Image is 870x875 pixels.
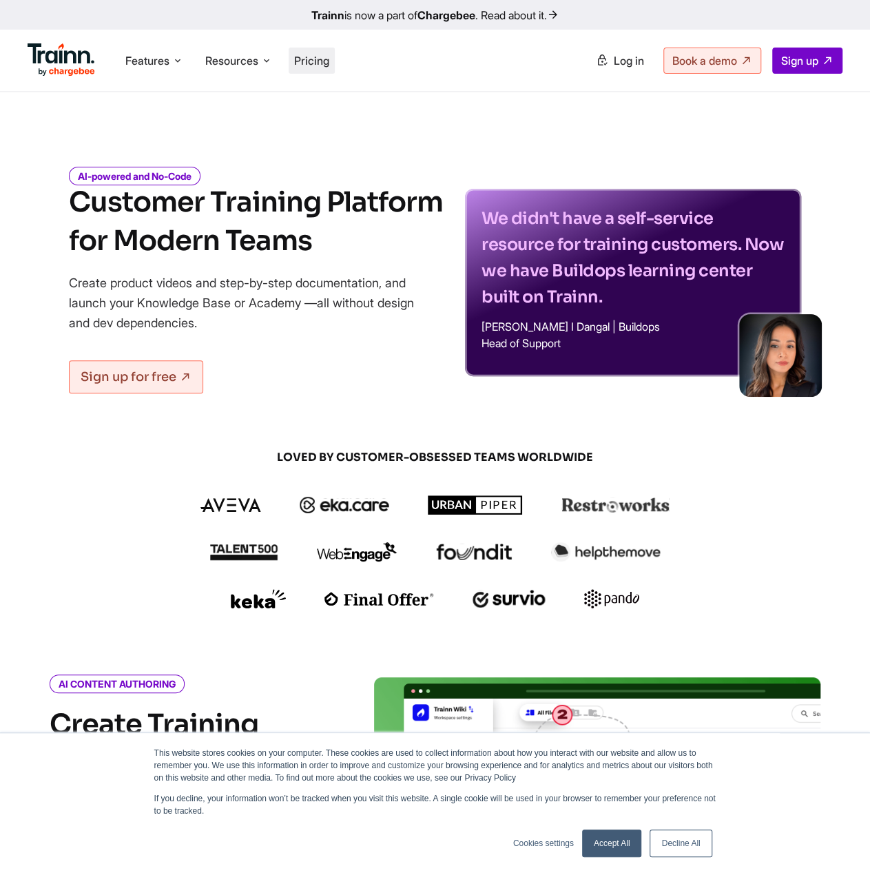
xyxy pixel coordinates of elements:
[428,495,523,515] img: urbanpiper logo
[584,589,639,608] img: pando logo
[739,314,822,397] img: sabina-buildops.d2e8138.png
[154,792,716,817] p: If you decline, your information won’t be tracked when you visit this website. A single cookie wi...
[200,498,261,512] img: aveva logo
[663,48,761,74] a: Book a demo
[588,48,652,73] a: Log in
[69,183,443,260] h1: Customer Training Platform for Modern Teams
[50,675,185,693] i: AI CONTENT AUTHORING
[650,830,712,857] a: Decline All
[209,544,278,561] img: talent500 logo
[205,53,258,68] span: Resources
[105,450,766,465] span: LOVED BY CUSTOMER-OBSESSED TEAMS WORLDWIDE
[311,8,344,22] b: Trainn
[50,708,324,811] h4: Create Training Content in Minutes with Trainn AI
[300,497,389,513] img: ekacare logo
[481,321,785,332] p: [PERSON_NAME] I Dangal | Buildops
[125,53,169,68] span: Features
[481,338,785,349] p: Head of Support
[69,273,434,333] p: Create product videos and step-by-step documentation, and launch your Knowledge Base or Academy —...
[513,837,574,850] a: Cookies settings
[69,167,200,185] i: AI-powered and No-Code
[294,54,329,68] a: Pricing
[473,590,546,608] img: survio logo
[772,48,842,74] a: Sign up
[317,542,397,562] img: webengage logo
[154,747,716,784] p: This website stores cookies on your computer. These cookies are used to collect information about...
[781,54,818,68] span: Sign up
[561,497,670,513] img: restroworks logo
[614,54,644,68] span: Log in
[69,360,203,393] a: Sign up for free
[231,589,286,608] img: keka logo
[324,592,434,606] img: finaloffer logo
[672,54,737,68] span: Book a demo
[435,544,512,560] img: foundit logo
[582,830,642,857] a: Accept All
[28,43,95,76] img: Trainn Logo
[481,205,785,310] p: We didn't have a self-service resource for training customers. Now we have Buildops learning cent...
[417,8,475,22] b: Chargebee
[551,542,661,562] img: helpthemove logo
